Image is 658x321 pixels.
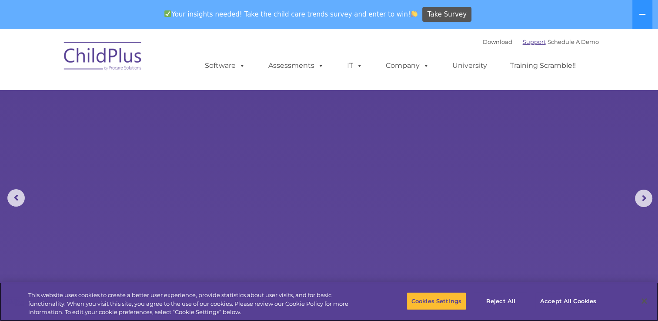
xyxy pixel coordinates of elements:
img: ChildPlus by Procare Solutions [60,36,147,79]
button: Reject All [474,292,528,310]
span: Take Survey [428,7,467,22]
span: Phone number [121,93,158,100]
font: | [483,38,599,45]
a: Assessments [260,57,333,74]
a: Download [483,38,512,45]
a: Company [377,57,438,74]
img: ✅ [164,10,171,17]
a: Take Survey [422,7,471,22]
button: Accept All Cookies [535,292,601,310]
span: Your insights needed! Take the child care trends survey and enter to win! [161,6,421,23]
a: Software [196,57,254,74]
span: Last name [121,57,147,64]
a: IT [338,57,371,74]
img: 👏 [411,10,418,17]
a: Schedule A Demo [548,38,599,45]
div: This website uses cookies to create a better user experience, provide statistics about user visit... [28,291,362,317]
a: Support [523,38,546,45]
button: Close [635,291,654,311]
button: Cookies Settings [407,292,466,310]
a: University [444,57,496,74]
a: Training Scramble!! [501,57,585,74]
